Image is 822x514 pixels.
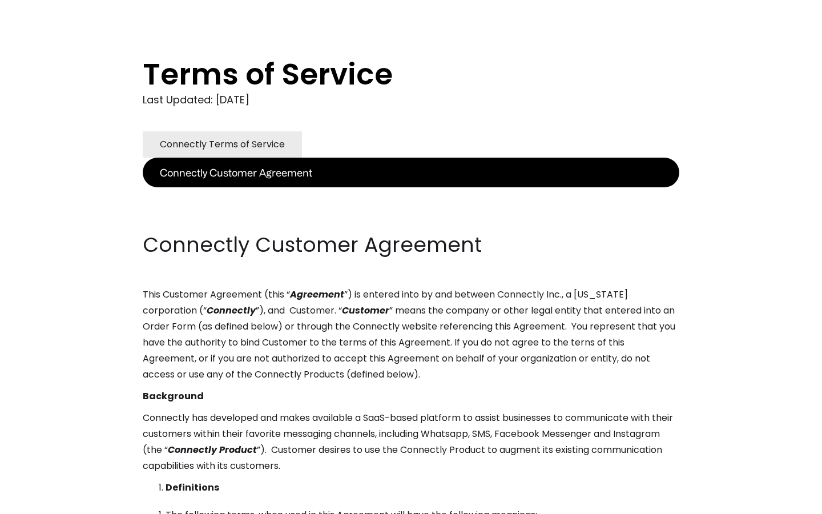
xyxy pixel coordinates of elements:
[143,187,679,203] p: ‍
[290,288,344,301] em: Agreement
[143,287,679,383] p: This Customer Agreement (this “ ”) is entered into by and between Connectly Inc., a [US_STATE] co...
[143,389,204,403] strong: Background
[143,91,679,109] div: Last Updated: [DATE]
[11,493,68,510] aside: Language selected: English
[23,494,68,510] ul: Language list
[207,304,256,317] em: Connectly
[143,209,679,225] p: ‍
[143,231,679,259] h2: Connectly Customer Agreement
[160,136,285,152] div: Connectly Terms of Service
[160,164,312,180] div: Connectly Customer Agreement
[143,57,634,91] h1: Terms of Service
[166,481,219,494] strong: Definitions
[168,443,257,456] em: Connectly Product
[342,304,389,317] em: Customer
[143,410,679,474] p: Connectly has developed and makes available a SaaS-based platform to assist businesses to communi...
